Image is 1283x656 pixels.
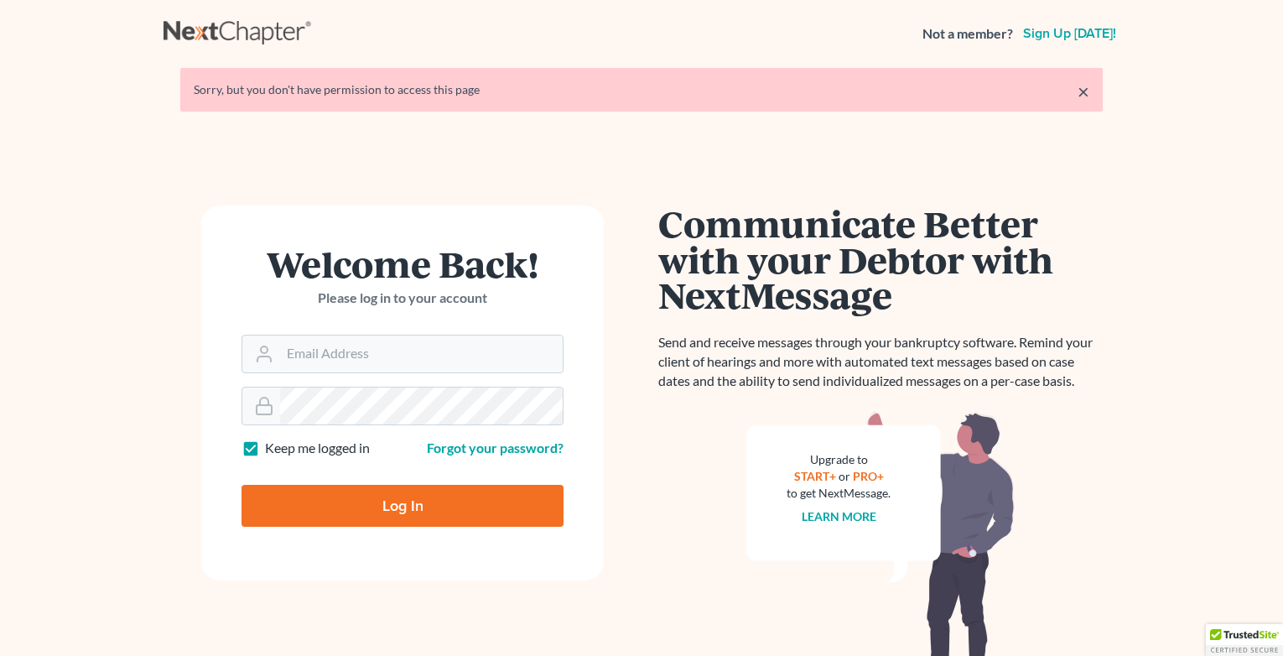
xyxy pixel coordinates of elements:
[787,485,891,502] div: to get NextMessage.
[658,206,1103,313] h1: Communicate Better with your Debtor with NextMessage
[1206,624,1283,656] div: TrustedSite Certified
[658,333,1103,391] p: Send and receive messages through your bankruptcy software. Remind your client of hearings and mo...
[787,451,891,468] div: Upgrade to
[794,469,836,483] a: START+
[922,24,1013,44] strong: Not a member?
[802,509,876,523] a: Learn more
[1020,27,1119,40] a: Sign up [DATE]!
[280,336,563,372] input: Email Address
[427,440,564,456] a: Forgot your password?
[839,469,850,483] span: or
[265,439,370,458] label: Keep me logged in
[194,81,1089,98] div: Sorry, but you don't have permission to access this page
[242,246,564,282] h1: Welcome Back!
[1078,81,1089,102] a: ×
[242,289,564,308] p: Please log in to your account
[242,485,564,527] input: Log In
[853,469,884,483] a: PRO+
